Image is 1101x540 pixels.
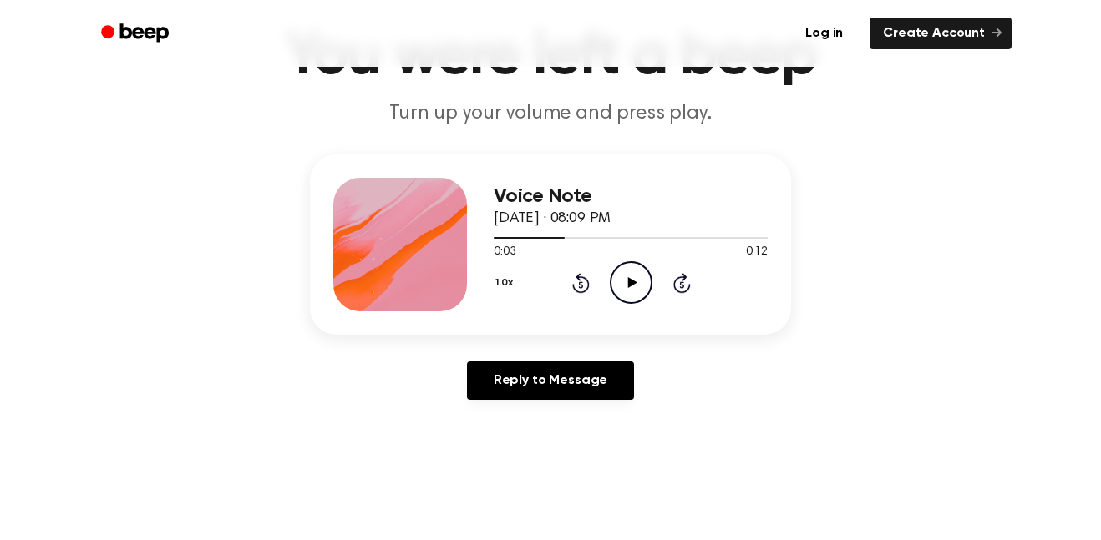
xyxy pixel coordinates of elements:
[870,18,1012,49] a: Create Account
[467,361,634,400] a: Reply to Message
[789,14,860,53] a: Log in
[230,100,871,128] p: Turn up your volume and press play.
[494,185,768,208] h3: Voice Note
[89,18,184,50] a: Beep
[746,244,768,261] span: 0:12
[494,244,515,261] span: 0:03
[494,211,611,226] span: [DATE] · 08:09 PM
[494,269,519,297] button: 1.0x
